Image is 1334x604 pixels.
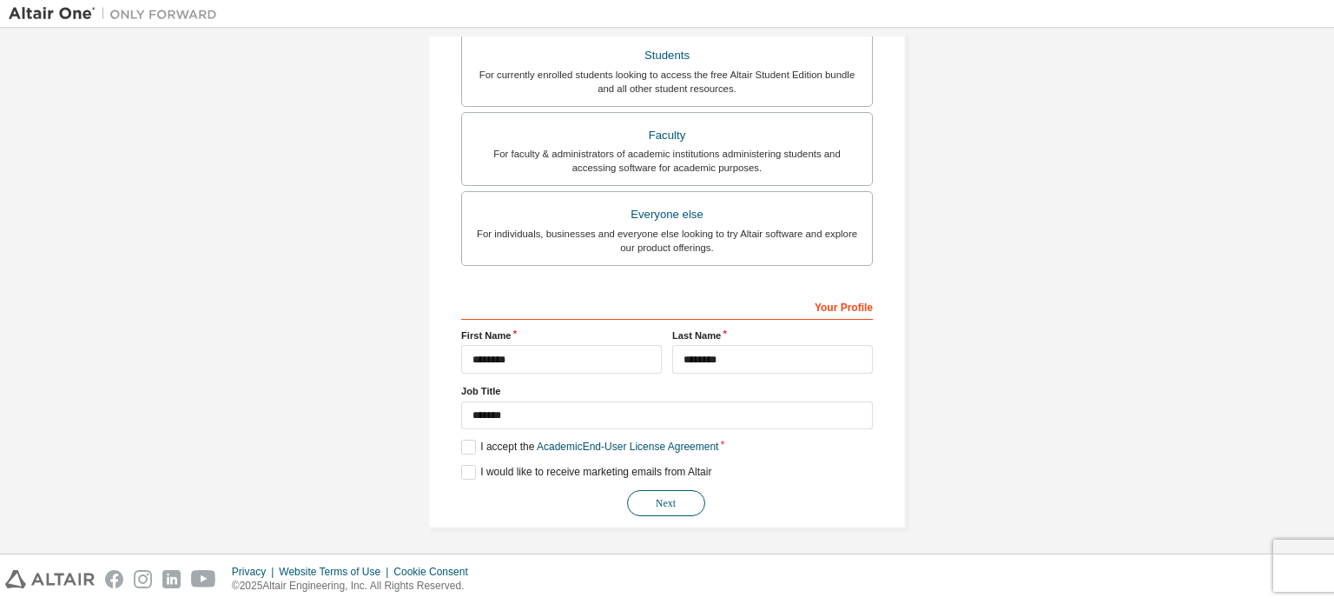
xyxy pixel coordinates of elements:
[393,565,478,579] div: Cookie Consent
[472,227,862,255] div: For individuals, businesses and everyone else looking to try Altair software and explore our prod...
[105,570,123,588] img: facebook.svg
[5,570,95,588] img: altair_logo.svg
[162,570,181,588] img: linkedin.svg
[191,570,216,588] img: youtube.svg
[461,384,873,398] label: Job Title
[537,441,718,453] a: Academic End-User License Agreement
[461,329,662,342] label: First Name
[472,202,862,227] div: Everyone else
[472,43,862,68] div: Students
[472,68,862,96] div: For currently enrolled students looking to access the free Altair Student Edition bundle and all ...
[232,579,479,594] p: © 2025 Altair Engineering, Inc. All Rights Reserved.
[472,123,862,148] div: Faculty
[9,5,226,23] img: Altair One
[461,440,718,455] label: I accept the
[472,147,862,175] div: For faculty & administrators of academic institutions administering students and accessing softwa...
[672,329,873,342] label: Last Name
[134,570,152,588] img: instagram.svg
[232,565,279,579] div: Privacy
[627,490,705,516] button: Next
[279,565,393,579] div: Website Terms of Use
[461,292,873,320] div: Your Profile
[461,465,711,480] label: I would like to receive marketing emails from Altair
